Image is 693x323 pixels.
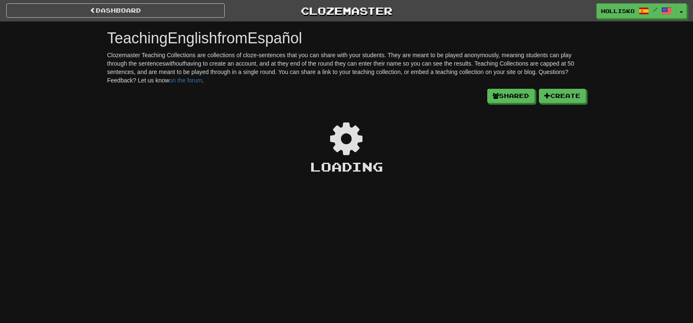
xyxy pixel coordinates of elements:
[596,3,676,19] a: hollisko /
[539,89,586,103] button: Create
[107,51,586,85] p: Clozemaster Teaching Collections are collections of cloze-sentences that you can share with your ...
[107,30,586,47] h1: Teaching English from Español
[169,77,202,84] a: on the forum
[165,60,184,67] em: without
[6,3,225,18] a: Dashboard
[237,3,456,18] a: Clozemaster
[601,7,635,15] span: hollisko
[653,7,657,13] span: /
[107,158,586,176] div: Loading
[487,89,535,103] button: Shared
